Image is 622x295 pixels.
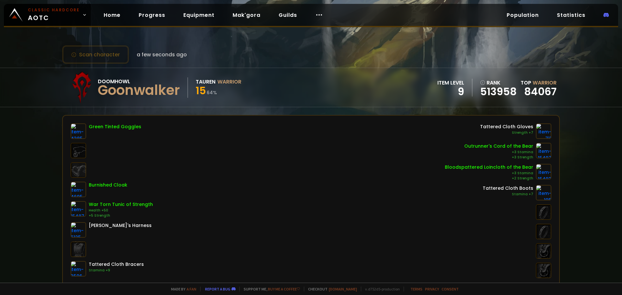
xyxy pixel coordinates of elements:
[98,8,126,22] a: Home
[361,287,400,291] span: v. d752d5 - production
[464,143,533,150] div: Outrunner's Cord of the Bear
[71,123,86,139] img: item-4385
[501,8,544,22] a: Population
[268,287,300,291] a: Buy me a coffee
[437,87,464,96] div: 9
[464,150,533,155] div: +3 Stamina
[71,182,86,197] img: item-4695
[483,185,533,192] div: Tattered Cloth Boots
[196,78,215,86] div: Tauren
[480,79,517,87] div: rank
[167,287,196,291] span: Made by
[89,213,153,218] div: +5 Strength
[521,79,557,87] div: Top
[445,171,533,176] div: +3 Stamina
[536,143,551,158] img: item-15497
[137,51,187,59] span: a few seconds ago
[89,123,141,130] div: Green Tinted Goggles
[217,78,241,86] div: Warrior
[480,87,517,96] a: 513958
[445,176,533,181] div: +2 Strength
[464,155,533,160] div: +3 Strength
[437,79,464,87] div: item level
[207,89,217,96] small: 64 %
[196,83,206,98] span: 15
[62,45,129,64] button: Scan character
[329,287,357,291] a: [DOMAIN_NAME]
[28,7,80,13] small: Classic Hardcore
[71,222,86,238] img: item-6125
[445,164,533,171] div: Bloodspattered Loincloth of the Bear
[552,8,591,22] a: Statistics
[98,77,180,85] div: Doomhowl
[536,164,551,179] img: item-15493
[425,287,439,291] a: Privacy
[4,4,91,26] a: Classic HardcoreAOTC
[410,287,422,291] a: Terms
[524,84,557,99] a: 84067
[133,8,170,22] a: Progress
[71,201,86,217] img: item-15487
[28,7,80,23] span: AOTC
[442,287,459,291] a: Consent
[89,268,144,273] div: Stamina +9
[480,130,533,135] div: Strength +7
[536,185,551,200] img: item-195
[533,79,557,86] span: Warrior
[480,123,533,130] div: Tattered Cloth Gloves
[178,8,220,22] a: Equipment
[187,287,196,291] a: a fan
[239,287,300,291] span: Support me,
[89,261,144,268] div: Tattered Cloth Bracers
[89,208,153,213] div: Health +50
[536,123,551,139] img: item-711
[483,192,533,197] div: Stamina +7
[205,287,230,291] a: Report a bug
[304,287,357,291] span: Checkout
[71,261,86,277] img: item-3596
[227,8,266,22] a: Mak'gora
[89,222,152,229] div: [PERSON_NAME]'s Harness
[89,182,127,188] div: Burnished Cloak
[98,85,180,95] div: Goonwalker
[273,8,302,22] a: Guilds
[89,201,153,208] div: War Torn Tunic of Strength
